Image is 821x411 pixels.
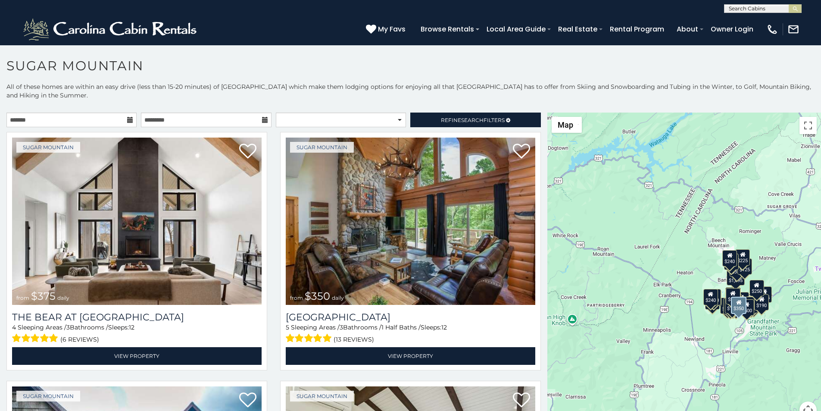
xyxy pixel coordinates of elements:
img: White-1-2.png [22,16,200,42]
a: Sugar Mountain [16,142,80,153]
a: The Bear At Sugar Mountain from $375 daily [12,138,262,305]
a: RefineSearchFilters [410,113,540,127]
span: 3 [340,323,343,331]
button: Toggle fullscreen view [799,117,817,134]
div: $240 [723,250,737,267]
a: My Favs [366,24,408,35]
a: Add to favorites [513,143,530,161]
div: $240 [703,289,718,305]
span: My Favs [378,24,406,35]
span: daily [332,295,344,301]
div: $195 [744,297,759,313]
div: $125 [737,258,752,275]
button: Change map style [552,117,582,133]
span: 12 [129,323,134,331]
div: $1,095 [727,269,745,286]
a: View Property [12,347,262,365]
a: View Property [286,347,535,365]
div: $225 [736,249,750,266]
span: 1 Half Baths / [381,323,421,331]
a: Add to favorites [239,392,256,410]
span: 3 [66,323,70,331]
div: $190 [725,287,740,304]
span: Refine Filters [441,117,505,123]
span: 5 [286,323,289,331]
a: Local Area Guide [482,22,550,37]
a: About [672,22,702,37]
img: phone-regular-white.png [766,23,778,35]
div: $200 [734,292,749,308]
div: $500 [740,299,754,316]
div: $155 [757,286,772,303]
div: $300 [726,288,740,304]
a: Sugar Mountain [290,142,354,153]
div: Sleeping Areas / Bathrooms / Sleeps: [12,323,262,345]
div: Sleeping Areas / Bathrooms / Sleeps: [286,323,535,345]
span: from [16,295,29,301]
h3: Grouse Moor Lodge [286,311,535,323]
span: Map [558,120,573,129]
span: from [290,295,303,301]
span: Search [461,117,484,123]
a: Sugar Mountain [290,391,354,402]
div: $155 [724,298,738,314]
a: Real Estate [554,22,602,37]
span: daily [57,295,69,301]
a: Add to favorites [513,392,530,410]
img: Grouse Moor Lodge [286,138,535,305]
a: [GEOGRAPHIC_DATA] [286,311,535,323]
span: (6 reviews) [60,334,99,345]
a: Grouse Moor Lodge from $350 daily [286,138,535,305]
a: Add to favorites [239,143,256,161]
a: Owner Login [706,22,758,37]
span: $375 [31,290,56,302]
span: $350 [305,290,330,302]
a: Sugar Mountain [16,391,80,402]
span: 12 [441,323,447,331]
div: $250 [749,280,764,296]
img: The Bear At Sugar Mountain [12,138,262,305]
div: $190 [755,294,769,311]
span: (13 reviews) [334,334,374,345]
a: The Bear At [GEOGRAPHIC_DATA] [12,311,262,323]
span: 4 [12,323,16,331]
h3: The Bear At Sugar Mountain [12,311,262,323]
img: mail-regular-white.png [787,23,799,35]
a: Browse Rentals [416,22,478,37]
a: Rental Program [606,22,668,37]
div: $175 [725,297,740,314]
div: $350 [731,297,747,314]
